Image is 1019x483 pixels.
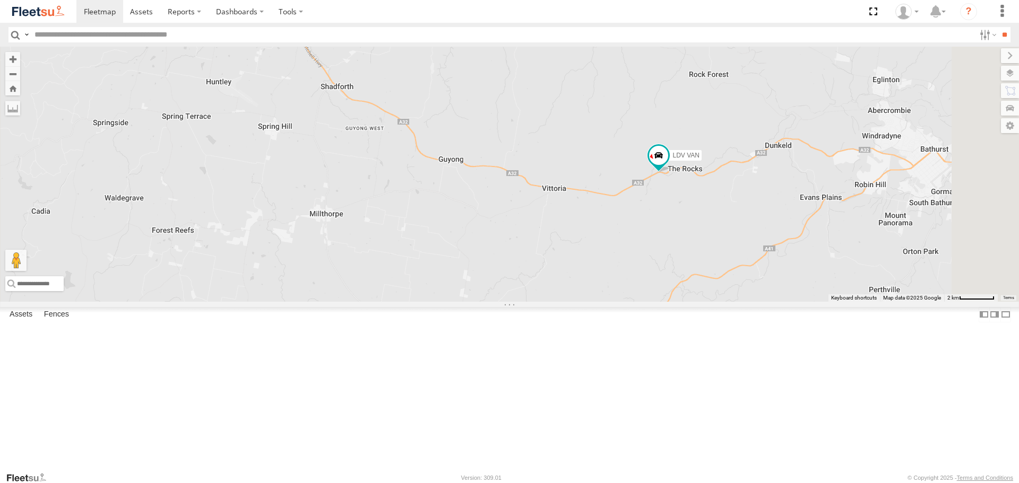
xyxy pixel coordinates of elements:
[947,295,959,301] span: 2 km
[5,66,20,81] button: Zoom out
[5,250,27,271] button: Drag Pegman onto the map to open Street View
[883,295,941,301] span: Map data ©2025 Google
[989,307,1000,322] label: Dock Summary Table to the Right
[6,472,55,483] a: Visit our Website
[11,4,66,19] img: fleetsu-logo-horizontal.svg
[1003,295,1014,300] a: Terms (opens in new tab)
[1000,307,1011,322] label: Hide Summary Table
[908,475,1013,481] div: © Copyright 2025 -
[831,294,877,302] button: Keyboard shortcuts
[461,475,502,481] div: Version: 309.01
[5,52,20,66] button: Zoom in
[979,307,989,322] label: Dock Summary Table to the Left
[944,294,998,302] button: Map Scale: 2 km per 63 pixels
[1001,118,1019,133] label: Map Settings
[39,308,74,322] label: Fences
[892,4,922,20] div: Stephanie Renton
[975,27,998,42] label: Search Filter Options
[5,81,20,95] button: Zoom Home
[960,3,977,20] i: ?
[5,101,20,116] label: Measure
[22,27,31,42] label: Search Query
[4,308,38,322] label: Assets
[672,152,699,159] span: LDV VAN
[957,475,1013,481] a: Terms and Conditions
